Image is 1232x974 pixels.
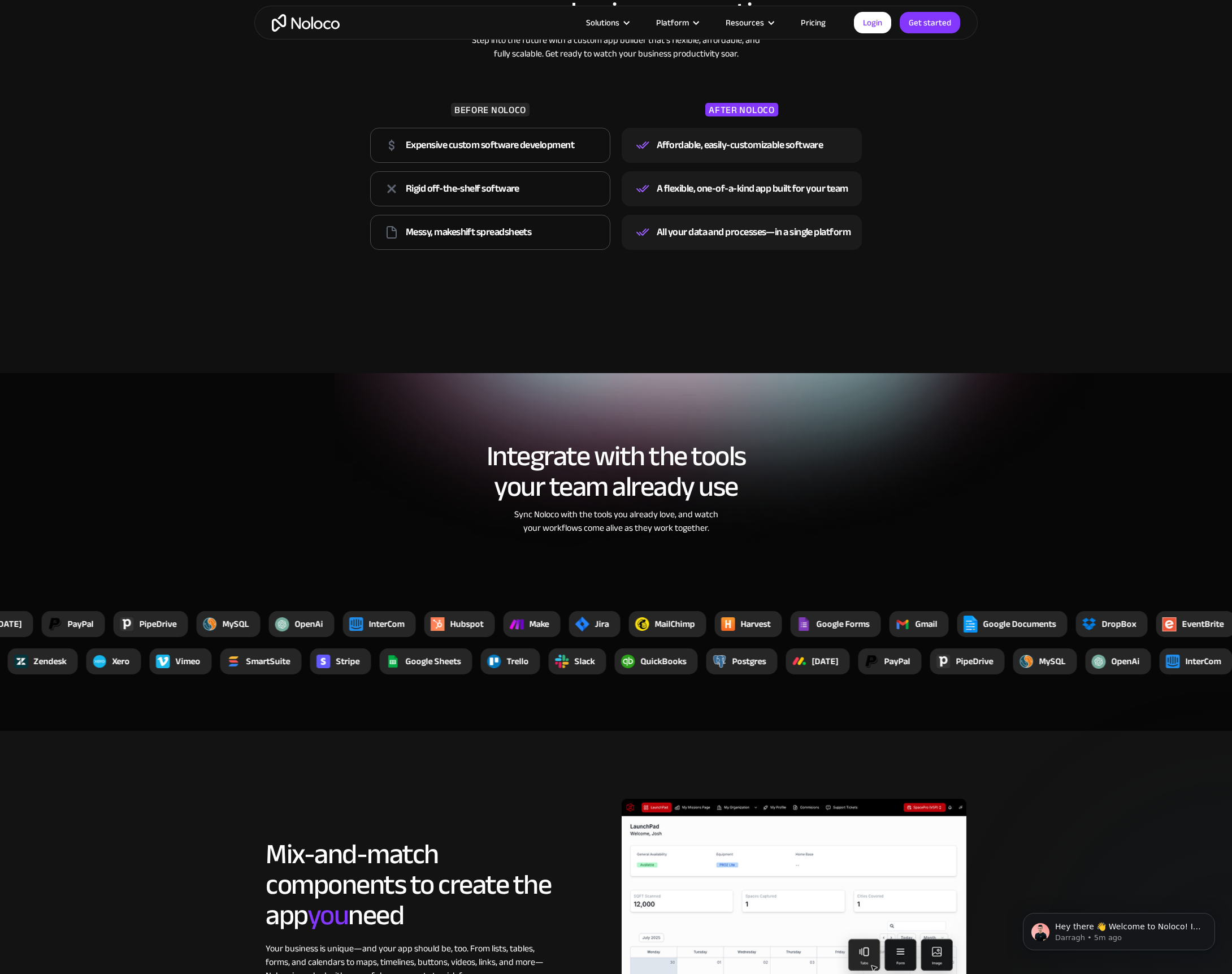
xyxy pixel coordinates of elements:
[640,655,686,668] div: QuickBooks
[1182,617,1224,631] div: EventBrite
[466,508,766,535] div: Sync Noloco with the tools you already love, and watch your workflows come alive as they work tog...
[266,441,966,502] h2: Integrate with the tools your team already use
[854,12,891,33] a: Login
[741,617,771,631] div: Harvest
[1102,617,1136,631] div: DropBox
[884,655,910,668] div: PayPal
[712,15,787,30] div: Resources
[655,617,695,631] div: MailChimp
[68,617,94,631] div: PayPal
[406,137,574,154] div: Expensive custom software development
[405,655,461,668] div: Google Sheets
[732,655,766,668] div: Postgres
[506,655,528,668] div: Trello
[595,617,609,631] div: Jira
[657,224,851,241] div: All your data and processes—in a single platform
[466,33,766,60] div: Step into the future with a custom app builder that’s flexible, affordable, and fully scalable. G...
[787,15,840,30] a: Pricing
[112,655,129,668] div: Xero
[1185,655,1221,668] div: InterCom
[140,617,177,631] div: PipeDrive
[175,655,200,668] div: Vimeo
[812,655,838,668] div: [DATE]
[657,137,823,154] div: Affordable, easily-customizable software
[295,617,323,631] div: OpenAi
[817,617,870,631] div: Google Forms
[574,655,595,668] div: Slack
[656,15,689,30] div: Platform
[450,617,484,631] div: Hubspot
[223,617,249,631] div: MySQL
[657,180,848,197] div: A flexible, one-of-a-kind app built for your team
[916,617,938,631] div: Gmail
[956,655,993,668] div: PipeDrive
[900,12,960,33] a: Get started
[451,103,530,116] div: BEFORE NOLOCO
[272,14,340,32] a: home
[705,103,778,116] div: AFTER NOLOCO
[726,15,764,30] div: Resources
[246,655,290,668] div: SmartSuite
[1111,655,1139,668] div: OpenAi
[1006,889,1232,968] iframe: Intercom notifications message
[266,839,551,930] h2: Mix-and-match components to create the app need
[983,617,1056,631] div: Google Documents
[369,617,405,631] div: InterCom
[307,889,349,942] span: you
[586,15,619,30] div: Solutions
[642,15,712,30] div: Platform
[336,655,359,668] div: Stripe
[406,180,519,197] div: Rigid off-the-shelf software
[572,15,642,30] div: Solutions
[33,655,66,668] div: Zendesk
[530,617,549,631] div: Make
[1039,655,1065,668] div: MySQL
[406,224,531,241] div: Messy, makeshift spreadsheets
